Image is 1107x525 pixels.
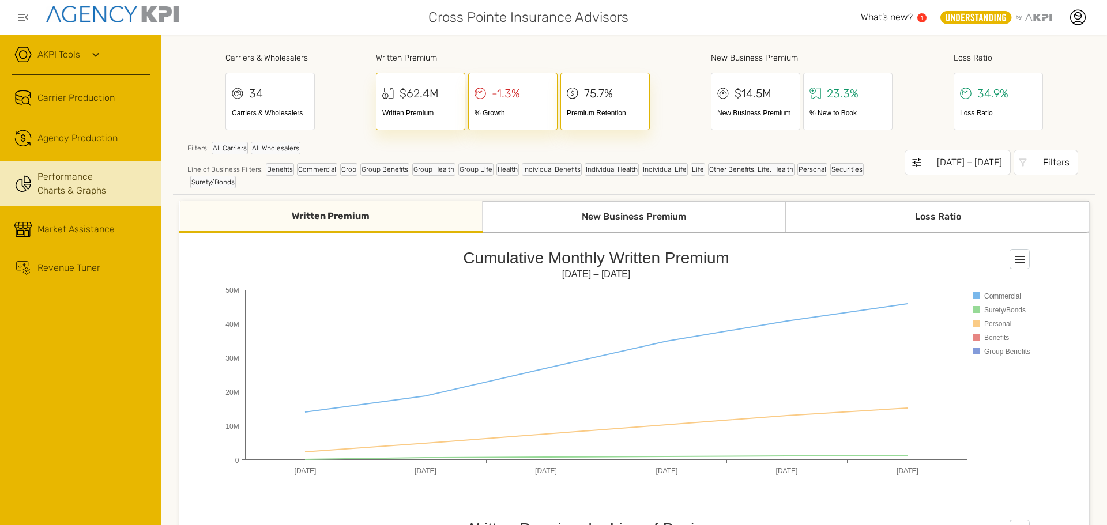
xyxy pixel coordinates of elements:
div: Carriers & Wholesalers [225,52,315,64]
div: 23.3% [827,85,859,102]
text: [DATE] [415,467,436,475]
div: Filters: [187,142,905,160]
div: 75.7% [584,85,613,102]
text: Group Benefits [984,348,1030,356]
div: Life [691,163,705,176]
div: 34 [249,85,263,102]
text: Benefits [984,334,1009,342]
text: Surety/Bonds [984,306,1026,314]
div: All Carriers [212,142,248,154]
div: Personal [797,163,827,176]
span: What’s new? [861,12,913,22]
text: 20M [225,388,239,396]
div: Filters [1034,150,1078,175]
span: Cross Pointe Insurance Advisors [428,7,628,28]
div: Individual Health [585,163,639,176]
div: Individual Benefits [522,163,582,176]
div: Individual Life [642,163,688,176]
text: [DATE] – [DATE] [562,269,631,279]
div: Written Premium [179,201,483,233]
div: Premium Retention [567,108,643,118]
text: 0 [235,456,239,464]
text: 40M [225,320,239,328]
div: 34.9% [977,85,1008,102]
text: [DATE] [897,467,918,475]
button: [DATE] – [DATE] [905,150,1011,175]
div: Loss Ratio [960,108,1037,118]
button: Filters [1014,150,1078,175]
div: New Business Premium [483,201,786,233]
div: Line of Business Filters: [187,163,905,188]
div: Group Health [412,163,455,176]
div: Written Premium [382,108,459,118]
div: Crop [340,163,357,176]
div: Group Benefits [360,163,409,176]
span: Carrier Production [37,91,115,105]
div: Group Life [458,163,494,176]
div: Carriers & Wholesalers [232,108,308,118]
a: 1 [917,13,927,22]
span: Agency Production [37,131,118,145]
text: Cumulative Monthly Written Premium [463,249,729,267]
div: $14.5M [735,85,771,102]
div: Health [496,163,519,176]
div: New Business Premium [711,52,893,64]
div: Surety/Bonds [190,176,236,188]
div: % New to Book [809,108,886,118]
span: Market Assistance [37,222,115,236]
div: $62.4M [400,85,439,102]
text: [DATE] [776,467,798,475]
div: % Growth [475,108,551,118]
img: agencykpi-logo-550x69-2d9e3fa8.png [46,6,179,22]
text: [DATE] [535,467,557,475]
div: -1.3% [492,85,520,102]
a: AKPI Tools [37,48,80,62]
text: 30M [225,354,239,362]
text: [DATE] [656,467,678,475]
div: Loss Ratio [954,52,1043,64]
text: [DATE] [295,467,317,475]
div: All Wholesalers [251,142,300,154]
div: [DATE] – [DATE] [928,150,1011,175]
div: New Business Premium [717,108,794,118]
text: Personal [984,320,1011,328]
text: 10M [225,422,239,430]
div: Benefits [266,163,294,176]
span: Revenue Tuner [37,261,100,275]
text: 1 [921,14,924,21]
div: Commercial [297,163,337,176]
div: Other Benefits, Life, Health [708,163,795,176]
text: 50M [225,286,239,294]
text: Commercial [984,292,1021,300]
div: Securities [830,163,864,176]
div: Loss Ratio [786,201,1089,233]
div: Written Premium [376,52,650,64]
